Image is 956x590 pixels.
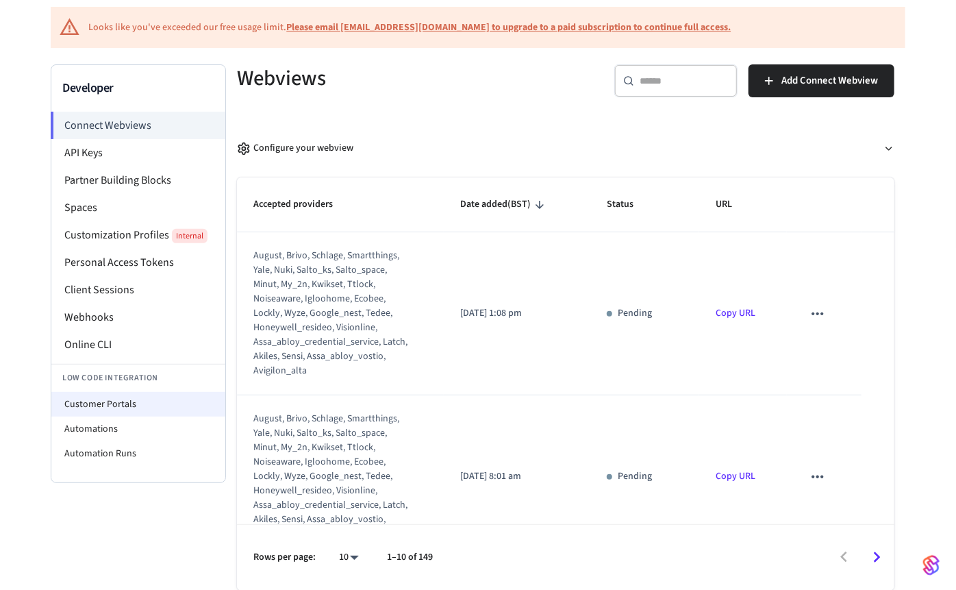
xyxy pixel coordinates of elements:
[172,229,207,243] span: Internal
[387,550,433,565] p: 1–10 of 149
[460,469,574,484] p: [DATE] 8:01 am
[88,21,731,35] div: Looks like you've exceeded our free usage limit.
[332,548,365,567] div: 10
[618,469,652,484] p: Pending
[51,441,225,466] li: Automation Runs
[237,141,353,156] div: Configure your webview
[237,130,894,167] button: Configure your webview
[460,194,549,215] span: Date added(BST)
[781,72,878,90] span: Add Connect Webview
[51,194,225,221] li: Spaces
[607,194,651,215] span: Status
[51,392,225,417] li: Customer Portals
[923,554,940,576] img: SeamLogoGradient.69752ec5.svg
[51,331,225,358] li: Online CLI
[51,304,225,331] li: Webhooks
[716,469,755,483] a: Copy URL
[716,306,755,320] a: Copy URL
[716,194,750,215] span: URL
[62,79,214,98] h3: Developer
[749,64,894,97] button: Add Connect Webview
[253,194,351,215] span: Accepted providers
[618,306,652,321] p: Pending
[253,550,316,565] p: Rows per page:
[253,249,410,378] div: august, brivo, schlage, smartthings, yale, nuki, salto_ks, salto_space, minut, my_2n, kwikset, tt...
[51,364,225,392] li: Low Code Integration
[51,221,225,249] li: Customization Profiles
[237,64,557,93] h5: Webviews
[51,167,225,194] li: Partner Building Blocks
[51,276,225,304] li: Client Sessions
[51,139,225,167] li: API Keys
[51,249,225,276] li: Personal Access Tokens
[460,306,574,321] p: [DATE] 1:08 pm
[286,21,731,34] a: Please email [EMAIL_ADDRESS][DOMAIN_NAME] to upgrade to a paid subscription to continue full access.
[51,417,225,441] li: Automations
[51,112,225,139] li: Connect Webviews
[861,541,893,574] button: Go to next page
[253,412,410,541] div: august, brivo, schlage, smartthings, yale, nuki, salto_ks, salto_space, minut, my_2n, kwikset, tt...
